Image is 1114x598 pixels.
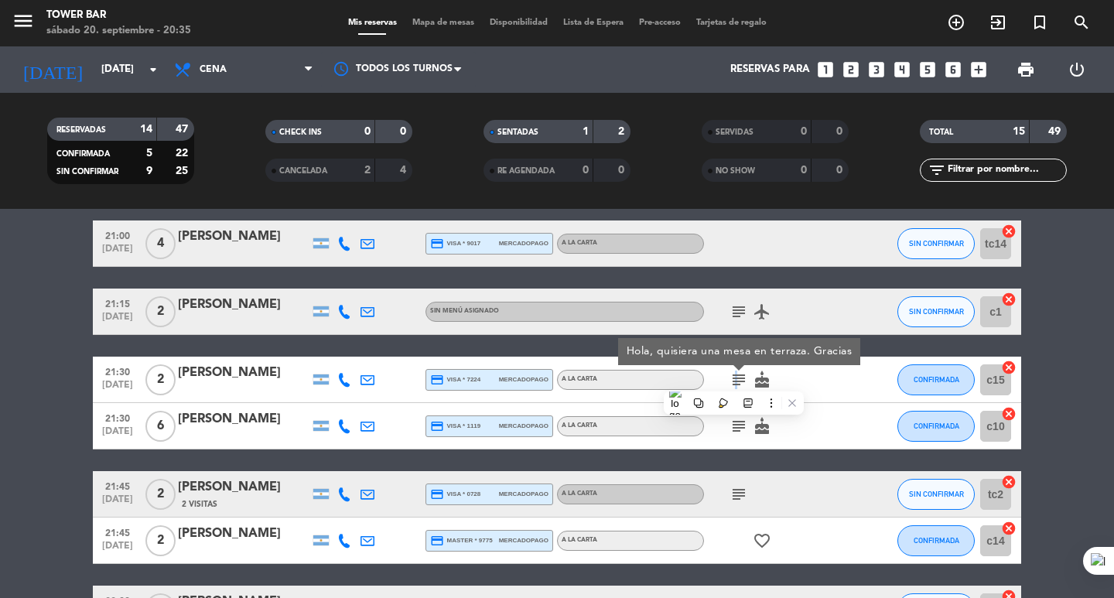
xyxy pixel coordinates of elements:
i: favorite_border [753,531,771,550]
button: CONFIRMADA [897,525,975,556]
span: TOTAL [929,128,953,136]
span: Pre-acceso [631,19,689,27]
i: subject [730,302,748,321]
span: Mis reservas [340,19,405,27]
i: subject [730,371,748,389]
span: SENTADAS [497,128,538,136]
strong: 5 [146,148,152,159]
span: [DATE] [98,494,137,512]
strong: 0 [836,165,846,176]
span: Mapa de mesas [405,19,482,27]
strong: 0 [801,165,807,176]
span: mercadopago [499,238,548,248]
i: credit_card [430,237,444,251]
i: credit_card [430,534,444,548]
span: 21:15 [98,294,137,312]
i: turned_in_not [1030,13,1049,32]
i: looks_5 [918,60,938,80]
button: SIN CONFIRMAR [897,228,975,259]
i: power_settings_new [1068,60,1086,79]
span: 2 [145,479,176,510]
div: [PERSON_NAME] [178,295,309,315]
strong: 49 [1048,126,1064,137]
span: 21:45 [98,523,137,541]
span: 21:00 [98,226,137,244]
strong: 2 [618,126,627,137]
span: 2 [145,296,176,327]
div: Tower Bar [46,8,191,23]
span: SIN CONFIRMAR [909,307,964,316]
strong: 0 [801,126,807,137]
span: A LA CARTA [562,537,597,543]
span: A LA CARTA [562,376,597,382]
button: SIN CONFIRMAR [897,479,975,510]
span: master * 9775 [430,534,493,548]
div: LOG OUT [1051,46,1102,93]
span: [DATE] [98,312,137,330]
i: cancel [1001,292,1017,307]
span: 2 Visitas [182,498,217,511]
button: CONFIRMADA [897,364,975,395]
strong: 1 [583,126,589,137]
i: looks_4 [892,60,912,80]
i: subject [730,417,748,436]
div: sábado 20. septiembre - 20:35 [46,23,191,39]
span: RE AGENDADA [497,167,555,175]
strong: 0 [618,165,627,176]
span: 2 [145,364,176,395]
strong: 25 [176,166,191,176]
i: credit_card [430,487,444,501]
span: CHECK INS [279,128,322,136]
strong: 14 [140,124,152,135]
strong: 4 [400,165,409,176]
input: Filtrar por nombre... [946,162,1066,179]
span: visa * 7224 [430,373,480,387]
span: SIN CONFIRMAR [909,239,964,248]
span: A LA CARTA [562,422,597,429]
span: [DATE] [98,380,137,398]
i: add_box [969,60,989,80]
i: filter_list [928,161,946,179]
span: NO SHOW [716,167,755,175]
span: visa * 9017 [430,237,480,251]
span: Disponibilidad [482,19,555,27]
i: looks_6 [943,60,963,80]
span: CONFIRMADA [914,422,959,430]
div: [PERSON_NAME] [178,477,309,497]
button: menu [12,9,35,38]
strong: 15 [1013,126,1025,137]
span: 21:30 [98,362,137,380]
span: mercadopago [499,374,548,384]
i: cancel [1001,521,1017,536]
i: cake [753,371,771,389]
span: A LA CARTA [562,240,597,246]
span: SERVIDAS [716,128,753,136]
span: Sin menú asignado [430,308,499,314]
div: [PERSON_NAME] [178,227,309,247]
span: Reservas para [730,63,810,76]
span: CANCELADA [279,167,327,175]
button: CONFIRMADA [897,411,975,442]
strong: 22 [176,148,191,159]
strong: 0 [400,126,409,137]
i: looks_one [815,60,835,80]
span: [DATE] [98,244,137,261]
strong: 0 [836,126,846,137]
strong: 0 [364,126,371,137]
i: credit_card [430,419,444,433]
i: airplanemode_active [753,302,771,321]
span: 21:45 [98,477,137,494]
strong: 47 [176,124,191,135]
i: add_circle_outline [947,13,965,32]
span: [DATE] [98,426,137,444]
div: [PERSON_NAME] [178,524,309,544]
i: arrow_drop_down [144,60,162,79]
span: print [1017,60,1035,79]
strong: 2 [364,165,371,176]
span: Cena [200,64,227,75]
span: mercadopago [499,535,548,545]
span: Lista de Espera [555,19,631,27]
span: [DATE] [98,541,137,559]
strong: 9 [146,166,152,176]
span: 21:30 [98,408,137,426]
